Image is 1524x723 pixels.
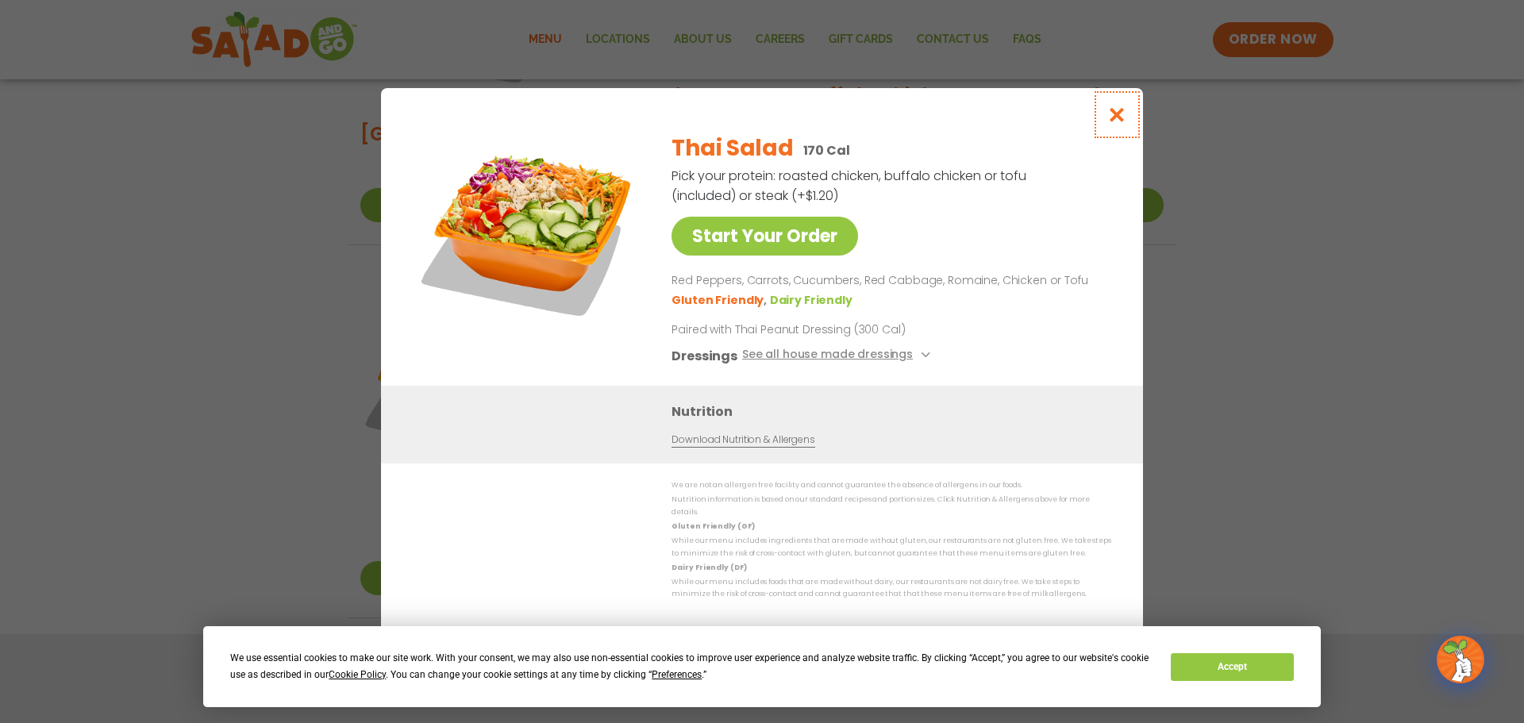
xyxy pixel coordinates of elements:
button: Close modal [1091,88,1143,141]
strong: Dairy Friendly (DF) [672,563,746,572]
li: Dairy Friendly [770,292,856,309]
div: We use essential cookies to make our site work. With your consent, we may also use non-essential ... [230,650,1152,683]
strong: Gluten Friendly (GF) [672,521,754,531]
p: Red Peppers, Carrots, Cucumbers, Red Cabbage, Romaine, Chicken or Tofu [672,271,1105,290]
button: Accept [1171,653,1293,681]
h3: Dressings [672,346,737,366]
h3: Nutrition [672,402,1119,421]
img: wpChatIcon [1438,637,1483,682]
p: Paired with Thai Peanut Dressing (300 Cal) [672,321,965,338]
button: See all house made dressings [742,346,935,366]
a: Download Nutrition & Allergens [672,433,814,448]
a: Start Your Order [672,217,858,256]
p: While our menu includes ingredients that are made without gluten, our restaurants are not gluten ... [672,535,1111,560]
p: We are not an allergen free facility and cannot guarantee the absence of allergens in our foods. [672,479,1111,491]
span: Cookie Policy [329,669,386,680]
li: Gluten Friendly [672,292,769,309]
p: 170 Cal [803,140,850,160]
h2: Thai Salad [672,132,793,165]
img: Featured product photo for Thai Salad [417,120,639,342]
span: Preferences [652,669,702,680]
p: Nutrition information is based on our standard recipes and portion sizes. Click Nutrition & Aller... [672,494,1111,518]
p: While our menu includes foods that are made without dairy, our restaurants are not dairy free. We... [672,576,1111,601]
div: Cookie Consent Prompt [203,626,1321,707]
p: Pick your protein: roasted chicken, buffalo chicken or tofu (included) or steak (+$1.20) [672,166,1029,206]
